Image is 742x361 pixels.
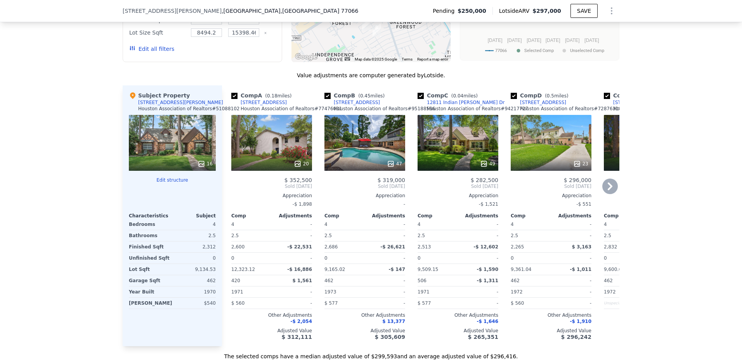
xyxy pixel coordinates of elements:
div: [STREET_ADDRESS] [241,99,287,106]
div: Comp [418,213,458,219]
span: $ 1,561 [293,278,312,283]
span: $ 577 [324,300,338,306]
span: $250,000 [458,7,486,15]
div: - [553,253,591,264]
div: 2.5 [418,230,456,241]
span: 0.18 [267,93,277,99]
span: 4 [231,222,234,227]
div: Adjustments [272,213,312,219]
button: Keyboard shortcuts [345,57,350,61]
div: 12811 Indian [PERSON_NAME] Dr [427,99,505,106]
span: Sold [DATE] [418,183,498,189]
div: 20 [294,160,309,168]
a: [STREET_ADDRESS] [324,99,380,106]
span: 4 [511,222,514,227]
span: $ 13,377 [382,319,405,324]
span: 9,600.62 [604,267,624,272]
span: ( miles) [448,93,481,99]
div: Comp E [604,92,667,99]
div: 5903 Havenwoods Dr [373,24,381,37]
div: - [273,298,312,309]
span: -$ 12,602 [473,244,498,250]
div: Other Adjustments [231,312,312,318]
button: Clear [264,31,267,35]
button: Edit all filters [129,45,174,53]
div: Houston Association of Realtors # 94217727 [427,106,528,112]
div: [STREET_ADDRESS] [613,99,659,106]
div: Characteristics [129,213,172,219]
div: - [553,298,591,309]
span: Map data ©2025 Google [355,57,397,61]
span: 0 [418,255,421,261]
span: $ 265,351 [468,334,498,340]
span: -$ 2,054 [291,319,312,324]
div: Lot Sqft [129,264,171,275]
div: - [366,219,405,230]
text: [DATE] [584,38,599,43]
span: 0.45 [360,93,371,99]
span: -$ 1,590 [477,267,498,272]
div: - [366,275,405,286]
div: 2.5 [604,230,643,241]
a: Report a map error [417,57,448,61]
div: - [324,199,405,210]
div: [STREET_ADDRESS] [520,99,566,106]
div: Houston Association of Realtors # 95188556 [334,106,435,112]
span: $297,000 [532,8,561,14]
div: 49 [480,160,495,168]
div: Appreciation [324,193,405,199]
div: Other Adjustments [511,312,591,318]
div: Bathrooms [129,230,171,241]
div: 23 [573,160,588,168]
div: - [366,230,405,241]
div: Year Built [129,286,171,297]
div: 1971 [231,286,270,297]
span: Sold [DATE] [324,183,405,189]
img: Google [293,52,319,62]
span: 12,323.12 [231,267,255,272]
span: -$ 1,910 [570,319,591,324]
span: , [GEOGRAPHIC_DATA] 77066 [281,8,359,14]
span: 0 [511,255,514,261]
div: Adjusted Value [324,328,405,334]
span: 506 [418,278,426,283]
span: 4 [418,222,421,227]
span: 462 [511,278,520,283]
div: Appreciation [418,193,498,199]
a: Open this area in Google Maps (opens a new window) [293,52,319,62]
span: 0 [604,255,607,261]
div: Unspecified [604,298,643,309]
text: [DATE] [546,38,560,43]
div: Comp D [511,92,572,99]
text: [DATE] [527,38,541,43]
text: 77066 [495,48,507,53]
text: Unselected Comp [570,48,604,53]
span: 420 [231,278,240,283]
span: 2,513 [418,244,431,250]
div: Adjusted Value [231,328,312,334]
span: -$ 1,011 [570,267,591,272]
a: [STREET_ADDRESS] [604,99,659,106]
div: The selected comps have a median adjusted value of $299,593 and an average adjusted value of $296... [123,346,619,360]
div: 1972 [604,286,643,297]
div: - [553,230,591,241]
div: [PERSON_NAME] [129,298,172,309]
span: Sold [DATE] [511,183,591,189]
div: Adjusted Value [418,328,498,334]
div: Finished Sqft [129,241,171,252]
span: 0.5 [547,93,554,99]
button: Edit structure [129,177,216,183]
div: - [273,253,312,264]
div: Houston Association of Realtors # 29005313 [613,106,714,112]
span: $ 296,242 [561,334,591,340]
div: - [553,219,591,230]
button: SAVE [570,4,598,18]
div: 2.5 [231,230,270,241]
div: 1972 [511,286,550,297]
a: Terms [402,57,413,61]
div: 2.5 [174,230,216,241]
div: 2.5 [511,230,550,241]
a: [STREET_ADDRESS] [511,99,566,106]
div: - [459,298,498,309]
div: 4 [174,219,216,230]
